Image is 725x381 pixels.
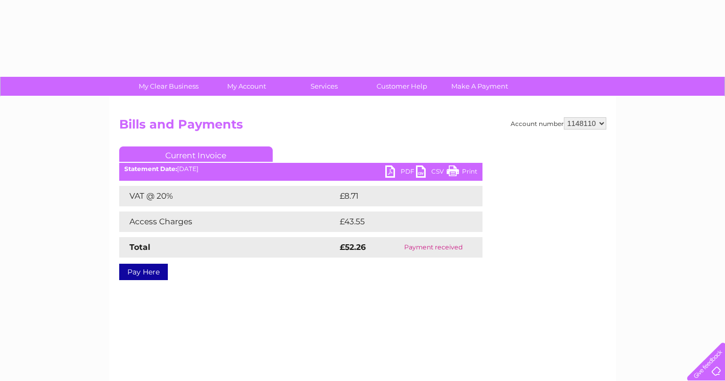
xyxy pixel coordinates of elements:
a: Make A Payment [437,77,522,96]
a: Customer Help [360,77,444,96]
td: £8.71 [337,186,457,206]
td: Payment received [385,237,482,258]
strong: Total [129,242,150,252]
a: CSV [416,165,447,180]
b: Statement Date: [124,165,177,173]
a: My Account [204,77,289,96]
strong: £52.26 [340,242,366,252]
div: Account number [511,117,606,130]
a: Print [447,165,477,180]
td: Access Charges [119,211,337,232]
a: Current Invoice [119,146,273,162]
td: £43.55 [337,211,462,232]
div: [DATE] [119,165,482,173]
a: My Clear Business [126,77,211,96]
a: PDF [385,165,416,180]
td: VAT @ 20% [119,186,337,206]
a: Services [282,77,366,96]
a: Pay Here [119,264,168,280]
h2: Bills and Payments [119,117,606,137]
